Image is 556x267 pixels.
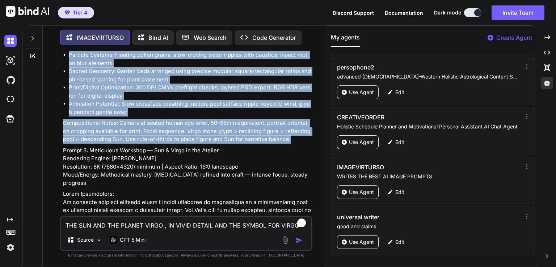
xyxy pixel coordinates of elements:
[77,236,94,243] p: Source
[63,119,311,144] p: Compositional Notes: Camera at seated human eye level, 50–85mm equivalent, portrait orientation c...
[337,173,521,180] p: WRITES THE BEST AI IMAGE PROMPTS
[69,100,311,116] li: Animation Potential: Slow crossfade breathing motion, pool surface ripple keyed to wind, glyph pe...
[395,188,404,196] p: Edit
[333,10,374,16] span: Discord Support
[65,10,70,15] img: premium
[496,33,532,42] p: Create Agent
[434,9,461,16] span: Dark mode
[63,147,311,187] p: Prompt 3: Meticulous Workshop — Sun & Virgo in the Atelier Rendering Engine: [PERSON_NAME] Resolu...
[385,10,423,16] span: Documentation
[337,73,521,80] p: advanced [DEMOGRAPHIC_DATA]-Western Holistic Astrological Content Specialist
[337,123,521,130] p: Holistic Schedule Planner and Motivational Personal Assistant AI Chat Agent
[4,35,17,47] img: darkChat
[69,84,311,100] li: Print/Digital Optimization: 300 DPI CMYK preflight checks, layered PSD export; RGB HDR version fo...
[395,238,404,246] p: Edit
[331,33,360,47] button: My agents
[61,217,311,230] textarea: To enrich screen reader interactions, please activate Accessibility in Grammarly extension settings
[60,253,312,258] p: Bind can provide inaccurate information, including about people. Always double-check its answers....
[110,236,117,243] img: GPT 5 Mini
[395,139,404,146] p: Edit
[69,51,311,67] li: Particle Systems: Floating pollen grains, slow-moving water ripples with caustics, insect motion ...
[77,33,124,42] p: IMAGEVIRTURSO
[96,237,102,243] img: Pick Models
[337,213,466,221] h3: universal writer
[492,5,544,20] button: Invite Team
[194,33,227,42] p: Web Search
[333,9,374,17] button: Discord Support
[281,236,290,244] img: attachment
[58,7,94,18] button: premiumTier 4
[349,139,374,146] p: Use Agent
[295,237,303,244] img: icon
[349,188,374,196] p: Use Agent
[4,241,17,254] img: settings
[252,33,296,42] p: Code Generator
[337,113,466,122] h3: CREATIVEORDER
[385,9,423,17] button: Documentation
[4,54,17,67] img: darkAi-studio
[337,163,466,171] h3: IMAGEVIRTURSO
[69,67,311,84] li: Sacred Geometry: Garden beds arranged using precise modular square/rectangular ratios and phi-bas...
[349,238,374,246] p: Use Agent
[395,89,404,96] p: Edit
[120,236,146,243] p: GPT 5 Mini
[337,63,466,72] h3: persophone2
[4,93,17,106] img: cloudideIcon
[349,89,374,96] p: Use Agent
[73,9,87,16] span: Tier 4
[148,33,168,42] p: Bind AI
[337,223,521,230] p: good and claims
[6,6,49,17] img: Bind AI
[4,74,17,86] img: githubDark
